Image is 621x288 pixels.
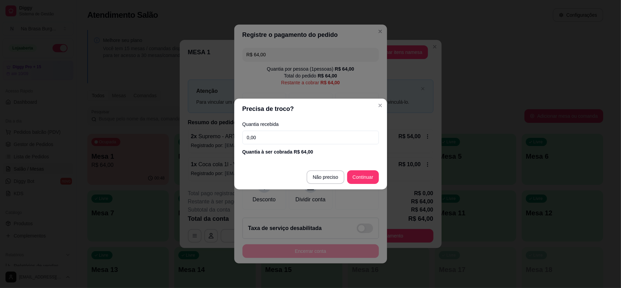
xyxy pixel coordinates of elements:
[234,99,387,119] header: Precisa de troco?
[242,122,379,127] label: Quantia recebida
[375,100,386,111] button: Close
[242,148,379,155] div: Quantia à ser cobrada R$ 64,00
[307,170,344,184] button: Não preciso
[347,170,379,184] button: Continuar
